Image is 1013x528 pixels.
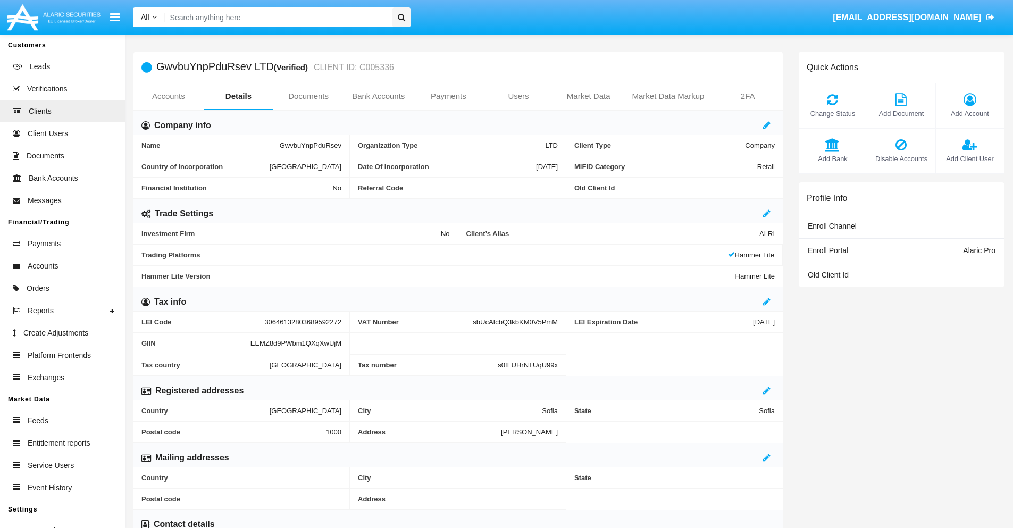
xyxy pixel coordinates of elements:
a: Users [483,83,554,109]
h6: Registered addresses [155,385,244,397]
span: EEMZ8d9PWbm1QXqXwUjM [250,339,341,347]
h6: Quick Actions [807,62,858,72]
span: Financial Institution [141,184,332,192]
span: Old Client Id [574,184,775,192]
span: ALRI [759,230,775,238]
span: Investment Firm [141,230,441,238]
span: Clients [29,106,52,117]
span: [DATE] [536,163,558,171]
a: All [133,12,165,23]
span: [DATE] [753,318,775,326]
span: Name [141,141,280,149]
span: Event History [28,482,72,493]
span: Referral Code [358,184,558,192]
span: Messages [28,195,62,206]
span: Add Bank [804,154,861,164]
a: 2FA [713,83,783,109]
a: Details [204,83,274,109]
span: Date Of Incorporation [358,163,536,171]
span: City [358,407,542,415]
span: Client Users [28,128,68,139]
span: Company [745,141,775,149]
span: Postal code [141,495,341,503]
h6: Mailing addresses [155,452,229,464]
span: Verifications [27,83,67,95]
span: Address [358,495,558,503]
span: Sofia [542,407,558,415]
a: Documents [273,83,344,109]
span: LTD [545,141,558,149]
span: Leads [30,61,50,72]
a: Payments [414,83,484,109]
span: Reports [28,305,54,316]
h5: GwvbuYnpPduRsev LTD [156,61,394,73]
span: GIIN [141,339,250,347]
span: LEI Code [141,318,264,326]
span: State [574,474,775,482]
span: Change Status [804,108,861,119]
span: 1000 [326,428,341,436]
h6: Trade Settings [155,208,213,220]
span: Disable Accounts [873,154,930,164]
span: Tax country [141,361,270,369]
span: Documents [27,150,64,162]
h6: Company info [154,120,211,131]
span: Client’s Alias [466,230,760,238]
span: Platform Frontends [28,350,91,361]
span: LEI Expiration Date [574,318,753,326]
span: Tax number [358,361,498,369]
span: Add Document [873,108,930,119]
span: Retail [757,163,775,171]
span: Old Client Id [808,271,849,279]
span: Postal code [141,428,326,436]
a: Accounts [133,83,204,109]
span: MiFID Category [574,163,757,171]
span: City [358,474,558,482]
span: No [332,184,341,192]
span: State [574,407,759,415]
span: Payments [28,238,61,249]
span: Hammer Lite [735,272,775,280]
div: (Verified) [274,61,311,73]
span: Client Type [574,141,745,149]
span: VAT Number [358,318,473,326]
span: Country of Incorporation [141,163,270,171]
span: [GEOGRAPHIC_DATA] [270,163,341,171]
span: Create Adjustments [23,328,88,339]
span: Orders [27,283,49,294]
span: [GEOGRAPHIC_DATA] [270,407,341,415]
h6: Tax info [154,296,186,308]
span: [EMAIL_ADDRESS][DOMAIN_NAME] [833,13,981,22]
span: [PERSON_NAME] [501,428,558,436]
span: Enroll Portal [808,246,848,255]
span: [GEOGRAPHIC_DATA] [270,361,341,369]
span: Country [141,407,270,415]
span: Hammer Lite Version [141,272,735,280]
a: Bank Accounts [344,83,414,109]
span: Feeds [28,415,48,426]
a: Market Data [554,83,624,109]
span: Country [141,474,341,482]
img: Logo image [5,2,102,33]
span: Entitlement reports [28,438,90,449]
small: CLIENT ID: C005336 [311,63,394,72]
a: Market Data Markup [623,83,713,109]
span: Trading Platforms [141,251,728,259]
span: s0fFUHrNTUqU99x [498,361,558,369]
span: Enroll Channel [808,222,857,230]
a: [EMAIL_ADDRESS][DOMAIN_NAME] [828,3,1000,32]
input: Search [165,7,389,27]
span: Add Account [941,108,999,119]
span: Sofia [759,407,775,415]
span: Hammer Lite [728,251,774,259]
span: GwvbuYnpPduRsev [280,141,341,149]
span: Organization Type [358,141,545,149]
h6: Profile Info [807,193,847,203]
span: Address [358,428,501,436]
span: sbUcAIcbQ3kbKM0V5PmM [473,318,558,326]
span: All [141,13,149,21]
span: Add Client User [941,154,999,164]
span: Alaric Pro [963,246,995,255]
span: Accounts [28,261,58,272]
span: Bank Accounts [29,173,78,184]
